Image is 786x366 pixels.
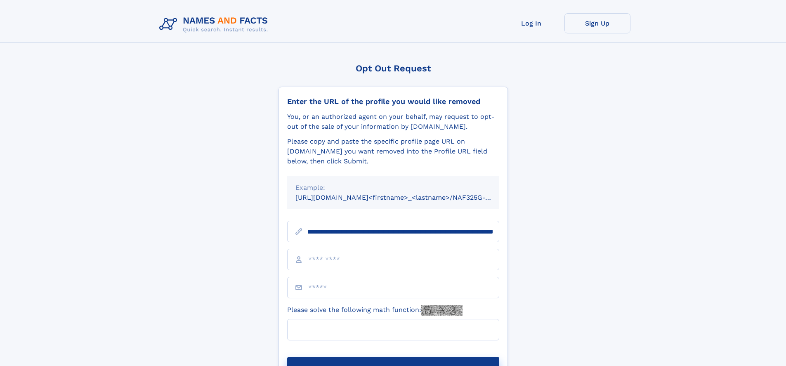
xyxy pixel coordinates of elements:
[287,137,499,166] div: Please copy and paste the specific profile page URL on [DOMAIN_NAME] you want removed into the Pr...
[287,112,499,132] div: You, or an authorized agent on your behalf, may request to opt-out of the sale of your informatio...
[498,13,564,33] a: Log In
[295,194,515,201] small: [URL][DOMAIN_NAME]<firstname>_<lastname>/NAF325G-xxxxxxxx
[156,13,275,35] img: Logo Names and Facts
[295,183,491,193] div: Example:
[564,13,630,33] a: Sign Up
[287,97,499,106] div: Enter the URL of the profile you would like removed
[279,63,508,73] div: Opt Out Request
[287,305,463,316] label: Please solve the following math function:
